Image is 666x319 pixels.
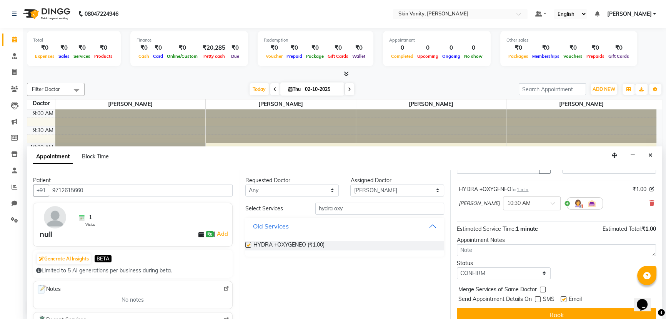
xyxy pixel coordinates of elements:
[457,225,516,232] span: Estimated Service Time:
[584,54,606,59] span: Prepaids
[350,54,367,59] span: Wallet
[89,213,92,222] span: 1
[459,200,500,207] span: [PERSON_NAME]
[32,126,55,134] div: 9:30 AM
[200,44,228,52] div: ₹20,285
[49,185,233,196] input: Search by Name/Mobile/Email/Code
[506,44,530,52] div: ₹0
[151,44,165,52] div: ₹0
[32,109,55,118] div: 9:00 AM
[33,54,57,59] span: Expenses
[229,54,241,59] span: Due
[85,222,95,227] span: Visits
[20,3,72,25] img: logo
[55,99,205,109] span: [PERSON_NAME]
[285,54,304,59] span: Prepaid
[85,3,118,25] b: 08047224946
[44,206,66,228] img: avatar
[228,44,242,52] div: ₹0
[253,222,289,231] div: Old Services
[315,203,444,215] input: Search by service name
[440,44,462,52] div: 0
[587,199,596,208] img: Interior.png
[201,54,227,59] span: Petty cash
[516,225,538,232] span: 1 minute
[517,187,528,192] span: 1 min
[137,54,151,59] span: Cash
[584,44,606,52] div: ₹0
[95,255,112,262] span: BETA
[28,143,55,151] div: 10:00 AM
[32,86,60,92] span: Filter Doctor
[350,176,444,185] div: Assigned Doctor
[206,99,356,109] span: [PERSON_NAME]
[250,83,269,95] span: Today
[33,185,49,196] button: +91
[573,199,583,208] img: Hairdresser.png
[561,54,584,59] span: Vouchers
[645,149,656,161] button: Close
[519,83,586,95] input: Search Appointment
[36,267,230,275] div: Limited to 5 AI generations per business during beta.
[649,187,654,191] i: Edit price
[92,54,115,59] span: Products
[561,44,584,52] div: ₹0
[303,84,341,95] input: 2025-10-02
[642,225,656,232] span: ₹1.00
[240,205,310,213] div: Select Services
[634,288,658,311] iframe: chat widget
[530,54,561,59] span: Memberships
[122,296,144,304] span: No notes
[264,44,285,52] div: ₹0
[214,229,229,238] span: |
[33,37,115,44] div: Total
[37,284,61,294] span: Notes
[415,54,440,59] span: Upcoming
[82,153,109,160] span: Block Time
[33,176,233,185] div: Patient
[506,99,657,109] span: [PERSON_NAME]
[457,259,551,267] div: Status
[506,54,530,59] span: Packages
[33,150,73,164] span: Appointment
[326,54,350,59] span: Gift Cards
[389,37,485,44] div: Appointment
[389,44,415,52] div: 0
[165,44,200,52] div: ₹0
[389,54,415,59] span: Completed
[458,285,537,295] span: Merge Services of Same Doctor
[606,54,631,59] span: Gift Cards
[603,225,642,232] span: Estimated Total:
[137,44,151,52] div: ₹0
[27,99,55,107] div: Doctor
[458,295,532,305] span: Send Appointment Details On
[506,37,631,44] div: Other sales
[415,44,440,52] div: 0
[462,54,485,59] span: No show
[57,54,72,59] span: Sales
[264,54,285,59] span: Voucher
[92,44,115,52] div: ₹0
[462,44,485,52] div: 0
[591,84,617,95] button: ADD NEW
[165,54,200,59] span: Online/Custom
[40,228,53,240] div: null
[72,54,92,59] span: Services
[248,219,441,233] button: Old Services
[606,44,631,52] div: ₹0
[33,44,57,52] div: ₹0
[543,295,554,305] span: SMS
[264,37,367,44] div: Redemption
[350,44,367,52] div: ₹0
[593,86,615,92] span: ADD NEW
[569,295,582,305] span: Email
[151,54,165,59] span: Card
[285,44,304,52] div: ₹0
[37,254,91,264] button: Generate AI Insights
[530,44,561,52] div: ₹0
[440,54,462,59] span: Ongoing
[511,187,528,192] small: for
[304,44,326,52] div: ₹0
[137,37,242,44] div: Finance
[326,44,350,52] div: ₹0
